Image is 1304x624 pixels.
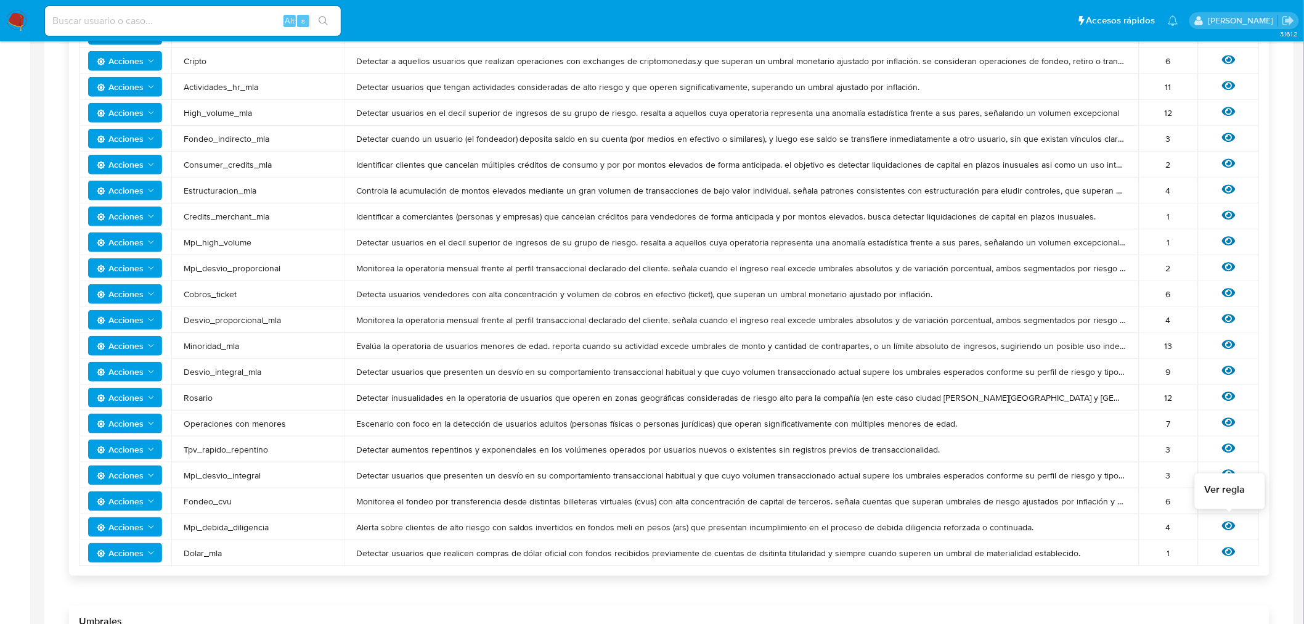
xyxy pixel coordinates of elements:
span: Alt [285,15,295,27]
a: Salir [1282,14,1295,27]
button: search-icon [311,12,336,30]
span: Ver regla [1205,483,1245,496]
input: Buscar usuario o caso... [45,13,341,29]
a: Notificaciones [1168,15,1178,26]
span: s [301,15,305,27]
span: Accesos rápidos [1086,14,1155,27]
p: mercedes.medrano@mercadolibre.com [1208,15,1278,27]
span: 3.161.2 [1280,29,1298,39]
